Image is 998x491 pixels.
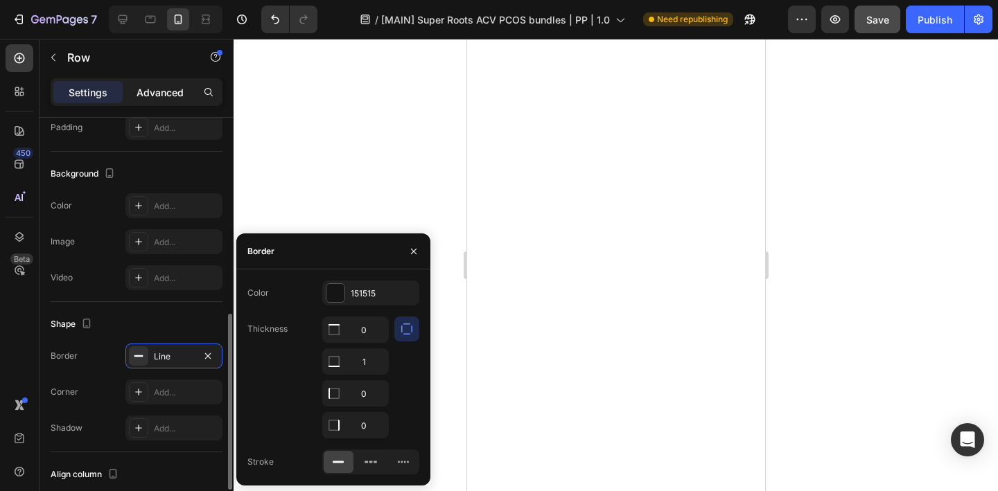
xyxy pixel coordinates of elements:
div: Line [154,350,194,363]
div: Undo/Redo [261,6,317,33]
div: Color [51,199,72,212]
span: / [375,12,378,27]
div: Background [51,165,118,184]
div: Padding [51,121,82,134]
div: Corner [51,386,78,398]
button: Publish [906,6,964,33]
div: Beta [10,253,33,265]
p: Row [67,49,185,66]
div: Image [51,235,75,248]
button: Save [855,6,900,33]
div: Add... [154,422,219,435]
div: Thickness [247,323,288,335]
div: 151515 [351,287,416,300]
div: Open Intercom Messenger [951,423,984,456]
div: Video [51,271,73,284]
button: 7 [6,6,103,33]
input: Auto [323,413,388,438]
div: Color [247,287,269,299]
input: Auto [323,349,388,374]
p: Settings [69,85,107,100]
div: Align column [51,465,121,484]
div: Add... [154,272,219,285]
span: Save [866,14,889,26]
span: [MAIN] Super Roots ACV PCOS bundles | PP | 1.0 [381,12,610,27]
div: Add... [154,122,219,134]
input: Auto [323,381,388,406]
p: 7 [91,11,97,28]
div: Stroke [247,456,274,468]
span: Need republishing [657,13,728,26]
div: Shadow [51,422,82,434]
div: Publish [918,12,952,27]
div: Border [51,350,78,362]
div: Add... [154,386,219,399]
p: Advanced [137,85,184,100]
input: Auto [323,317,388,342]
div: 450 [13,148,33,159]
div: Add... [154,236,219,249]
div: Border [247,245,274,258]
iframe: Design area [467,39,765,491]
div: Shape [51,315,95,334]
div: Add... [154,200,219,213]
